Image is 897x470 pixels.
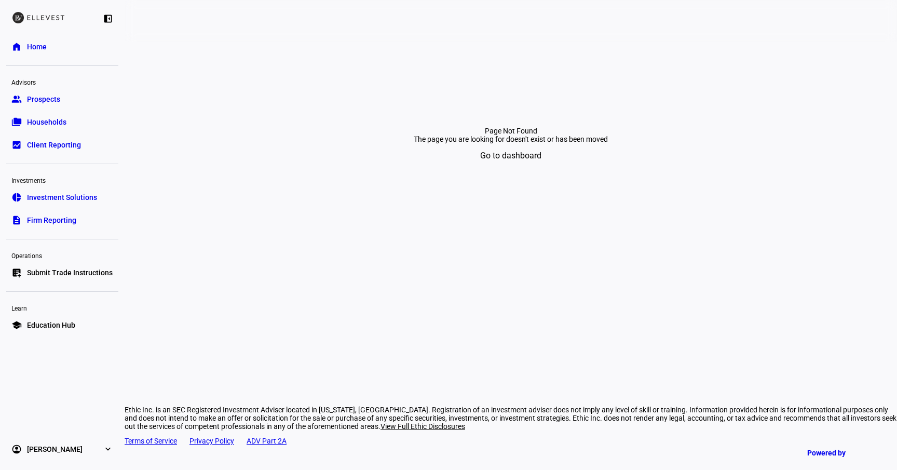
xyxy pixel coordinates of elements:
div: The page you are looking for doesn't exist or has been moved [300,135,723,143]
eth-mat-symbol: expand_more [103,444,113,454]
div: Operations [6,248,118,262]
span: Submit Trade Instructions [27,267,113,278]
div: Advisors [6,74,118,89]
span: Education Hub [27,320,75,330]
span: Households [27,117,66,127]
span: [PERSON_NAME] [27,444,83,454]
a: ADV Part 2A [247,437,287,445]
eth-mat-symbol: folder_copy [11,117,22,127]
span: Prospects [27,94,60,104]
a: folder_copyHouseholds [6,112,118,132]
div: Learn [6,300,118,315]
a: Powered by [802,443,881,462]
eth-mat-symbol: bid_landscape [11,140,22,150]
span: Investment Solutions [27,192,97,203]
a: Privacy Policy [189,437,234,445]
span: View Full Ethic Disclosures [380,422,465,431]
button: Go to dashboard [466,143,556,168]
span: Client Reporting [27,140,81,150]
div: Investments [6,172,118,187]
a: Terms of Service [125,437,177,445]
div: Page Not Found [137,127,885,135]
span: Firm Reporting [27,215,76,225]
span: Home [27,42,47,52]
eth-mat-symbol: school [11,320,22,330]
a: pie_chartInvestment Solutions [6,187,118,208]
div: Ethic Inc. is an SEC Registered Investment Adviser located in [US_STATE], [GEOGRAPHIC_DATA]. Regi... [125,406,897,431]
a: groupProspects [6,89,118,110]
eth-mat-symbol: account_circle [11,444,22,454]
a: homeHome [6,36,118,57]
span: Go to dashboard [480,143,541,168]
eth-mat-symbol: pie_chart [11,192,22,203]
a: bid_landscapeClient Reporting [6,135,118,155]
eth-mat-symbol: left_panel_close [103,14,113,24]
a: descriptionFirm Reporting [6,210,118,231]
eth-mat-symbol: description [11,215,22,225]
eth-mat-symbol: group [11,94,22,104]
eth-mat-symbol: home [11,42,22,52]
eth-mat-symbol: list_alt_add [11,267,22,278]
